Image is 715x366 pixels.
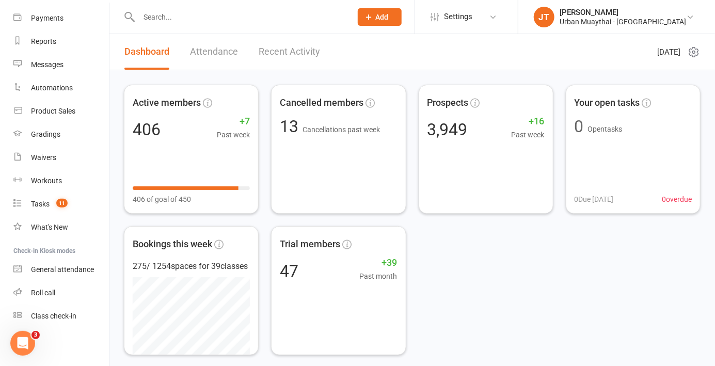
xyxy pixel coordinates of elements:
span: Trial members [280,237,340,252]
a: Messages [13,53,109,76]
input: Search... [136,10,344,24]
a: Payments [13,7,109,30]
a: Automations [13,76,109,100]
div: JT [534,7,554,27]
div: Tasks [31,200,50,208]
a: Recent Activity [259,34,320,70]
span: Prospects [427,96,469,110]
div: Class check-in [31,312,76,320]
div: Product Sales [31,107,75,115]
div: 3,949 [427,121,468,138]
span: Past week [217,129,250,140]
div: General attendance [31,265,94,274]
span: 11 [56,199,68,208]
a: Workouts [13,169,109,193]
a: Tasks 11 [13,193,109,216]
span: 3 [31,331,40,339]
button: Add [358,8,402,26]
div: Urban Muaythai - [GEOGRAPHIC_DATA] [560,17,686,26]
div: What's New [31,223,68,231]
span: 0 overdue [662,194,692,205]
span: Open tasks [588,125,623,133]
span: Settings [444,5,472,28]
div: 275 / 1254 spaces for 39 classes [133,260,250,273]
span: 0 Due [DATE] [575,194,614,205]
span: Cancellations past week [303,125,380,134]
span: Add [376,13,389,21]
div: Workouts [31,177,62,185]
div: Automations [31,84,73,92]
span: Past week [512,129,545,140]
div: 406 [133,121,161,138]
span: Your open tasks [575,96,640,110]
div: Gradings [31,130,60,138]
a: Attendance [190,34,238,70]
a: Dashboard [124,34,169,70]
a: Roll call [13,281,109,305]
div: Waivers [31,153,56,162]
div: Messages [31,60,63,69]
div: [PERSON_NAME] [560,8,686,17]
a: Waivers [13,146,109,169]
span: 13 [280,117,303,136]
span: Past month [360,270,398,282]
a: Gradings [13,123,109,146]
a: Reports [13,30,109,53]
a: Class kiosk mode [13,305,109,328]
div: Reports [31,37,56,45]
span: +7 [217,114,250,129]
span: 406 of goal of 450 [133,194,191,205]
iframe: Intercom live chat [10,331,35,356]
span: [DATE] [657,46,680,58]
div: 0 [575,118,584,135]
a: Product Sales [13,100,109,123]
a: General attendance kiosk mode [13,258,109,281]
div: Roll call [31,289,55,297]
span: +39 [360,256,398,270]
div: Payments [31,14,63,22]
span: Bookings this week [133,237,212,252]
span: Cancelled members [280,96,363,110]
div: 47 [280,263,298,279]
span: +16 [512,114,545,129]
span: Active members [133,96,201,110]
a: What's New [13,216,109,239]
